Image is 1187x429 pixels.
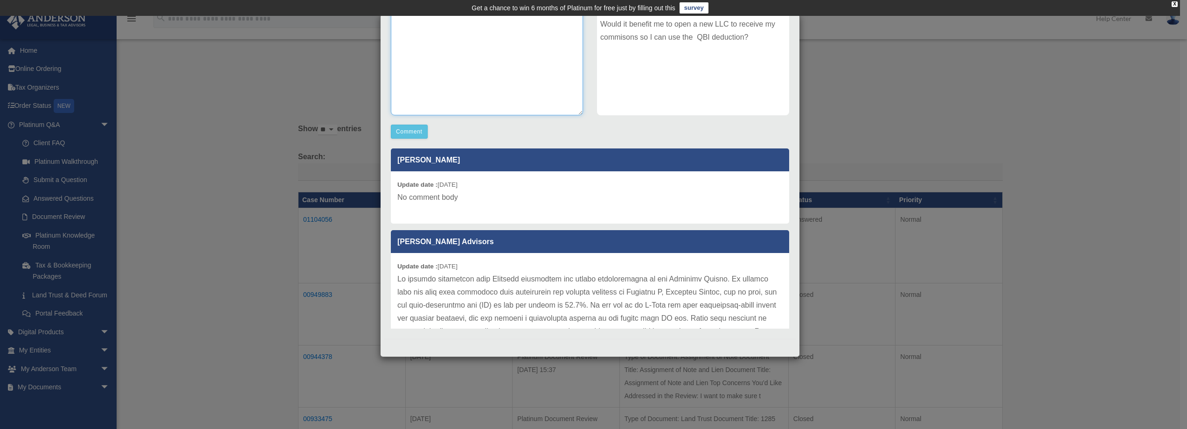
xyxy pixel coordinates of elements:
small: [DATE] [397,181,458,188]
b: Update date : [397,181,437,188]
b: Update date : [397,263,437,270]
p: No comment body [397,191,783,204]
div: close [1172,1,1178,7]
p: [PERSON_NAME] Advisors [391,230,789,253]
button: Comment [391,125,428,139]
small: [DATE] [397,263,458,270]
a: survey [680,2,708,14]
p: [PERSON_NAME] [391,148,789,171]
div: Get a chance to win 6 months of Platinum for free just by filling out this [472,2,675,14]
